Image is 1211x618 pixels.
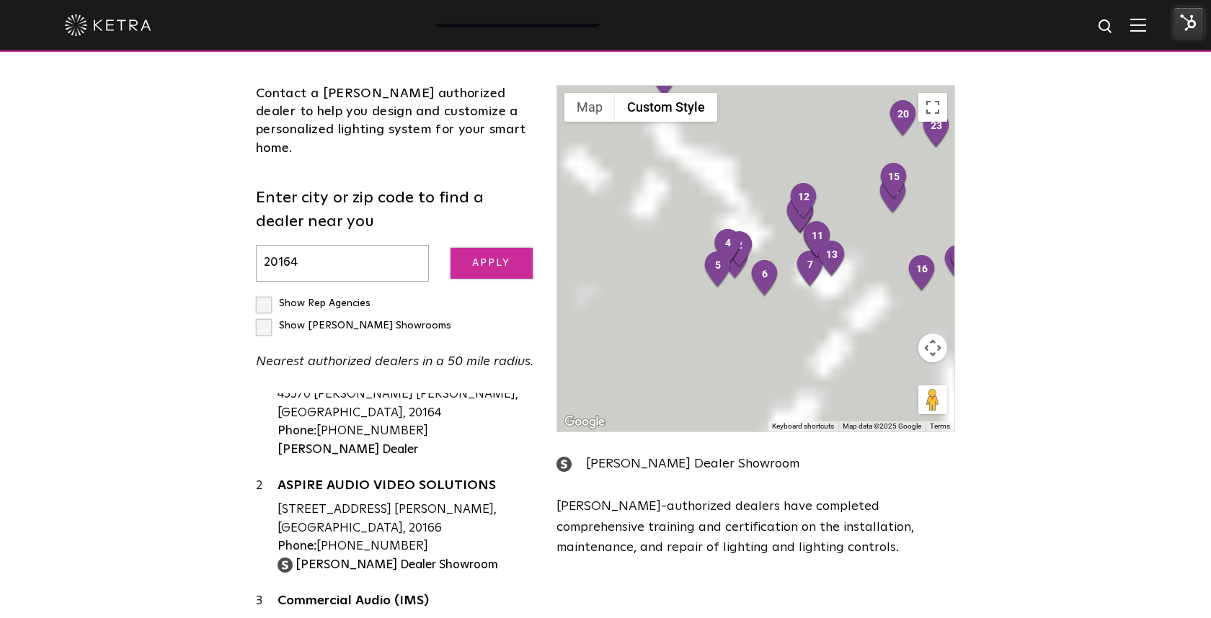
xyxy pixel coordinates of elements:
label: Show [PERSON_NAME] Showrooms [256,321,451,331]
label: Show Rep Agencies [256,298,371,308]
button: Map camera controls [918,333,947,362]
button: Toggle fullscreen view [918,93,947,122]
p: [PERSON_NAME]-authorized dealers have completed comprehensive training and certification on the i... [556,496,955,558]
a: ASPIRE AUDIO VIDEO SOLUTIONS [278,479,535,497]
p: Nearest authorized dealers in a 50 mile radius. [256,351,535,372]
label: Enter city or zip code to find a dealer near you [256,187,535,234]
div: 45570 [PERSON_NAME] [PERSON_NAME], [GEOGRAPHIC_DATA], 20164 [278,385,535,422]
div: 20 [888,99,918,138]
div: 7 [795,250,825,289]
img: HubSpot Tools Menu Toggle [1174,7,1204,37]
img: ketra-logo-2019-white [65,14,151,36]
strong: [PERSON_NAME] Dealer [278,444,418,456]
div: 23 [921,111,951,150]
input: Enter city or zip code [256,245,429,282]
span: Map data ©2025 Google [843,422,921,430]
div: 4 [713,228,743,267]
a: Commercial Audio (IMS) [278,594,535,612]
div: 19 [943,244,973,283]
div: 1 [256,362,278,459]
strong: [PERSON_NAME] Dealer Showroom [296,559,498,571]
div: Contact a [PERSON_NAME] authorized dealer to help you design and customize a personalized lightin... [256,85,535,158]
div: [PHONE_NUMBER] [278,422,535,441]
div: 9 [785,196,815,235]
div: [PHONE_NUMBER] [278,537,535,556]
img: Google [561,413,608,431]
a: Open this area in Google Maps (opens a new window) [561,413,608,431]
div: 13 [817,240,847,279]
div: 15 [879,162,909,201]
div: 6 [750,259,780,298]
div: 16 [907,254,937,293]
strong: Phone: [278,540,316,552]
div: [PERSON_NAME] Dealer Showroom [556,454,955,475]
a: Terms (opens in new tab) [930,422,950,430]
div: 5 [703,251,733,290]
strong: Phone: [278,425,316,437]
img: showroom_icon.png [278,557,293,573]
div: 11 [802,221,833,260]
button: Show street map [564,93,615,122]
img: Hamburger%20Nav.svg [1130,18,1146,32]
div: 12 [789,182,819,221]
button: Custom Style [615,93,717,122]
button: Drag Pegman onto the map to open Street View [918,385,947,414]
img: search icon [1097,18,1115,36]
div: [STREET_ADDRESS] [PERSON_NAME], [GEOGRAPHIC_DATA], 20166 [278,501,535,537]
input: Apply [451,248,533,279]
div: 2 [256,477,278,574]
img: showroom_icon.png [556,457,572,472]
div: 22 [949,241,979,280]
button: Keyboard shortcuts [772,421,834,431]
